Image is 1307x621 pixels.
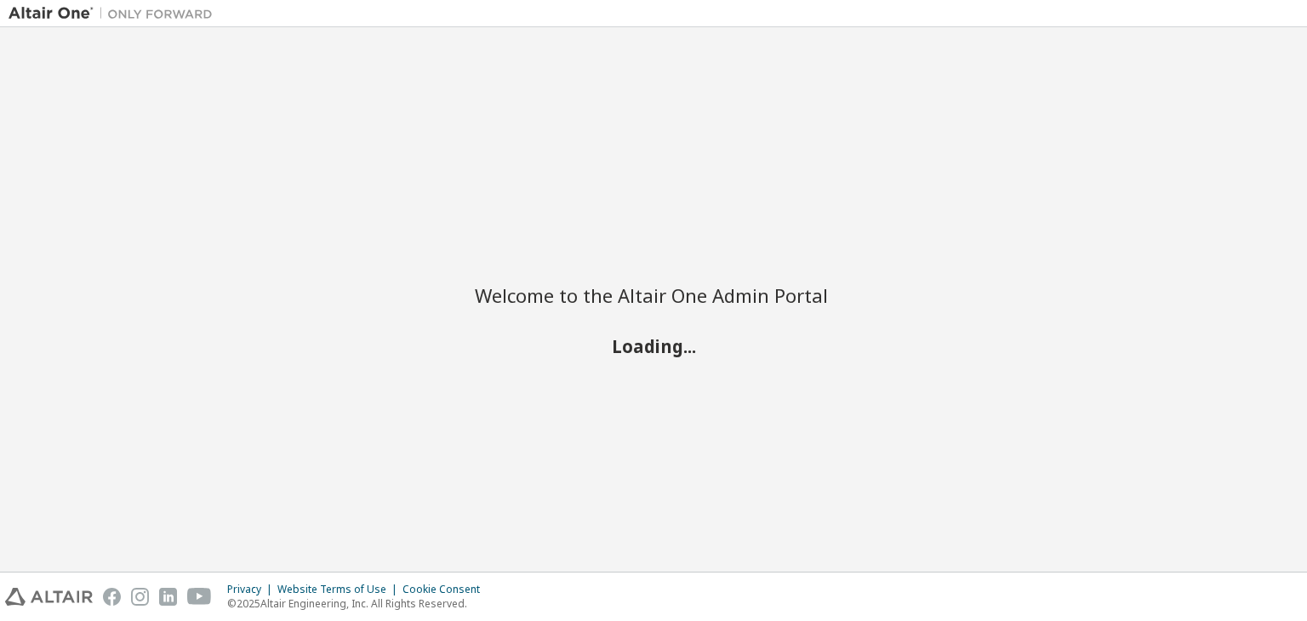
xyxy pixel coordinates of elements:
[475,335,832,357] h2: Loading...
[131,588,149,606] img: instagram.svg
[9,5,221,22] img: Altair One
[402,583,490,596] div: Cookie Consent
[277,583,402,596] div: Website Terms of Use
[227,596,490,611] p: © 2025 Altair Engineering, Inc. All Rights Reserved.
[227,583,277,596] div: Privacy
[187,588,212,606] img: youtube.svg
[5,588,93,606] img: altair_logo.svg
[103,588,121,606] img: facebook.svg
[475,283,832,307] h2: Welcome to the Altair One Admin Portal
[159,588,177,606] img: linkedin.svg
